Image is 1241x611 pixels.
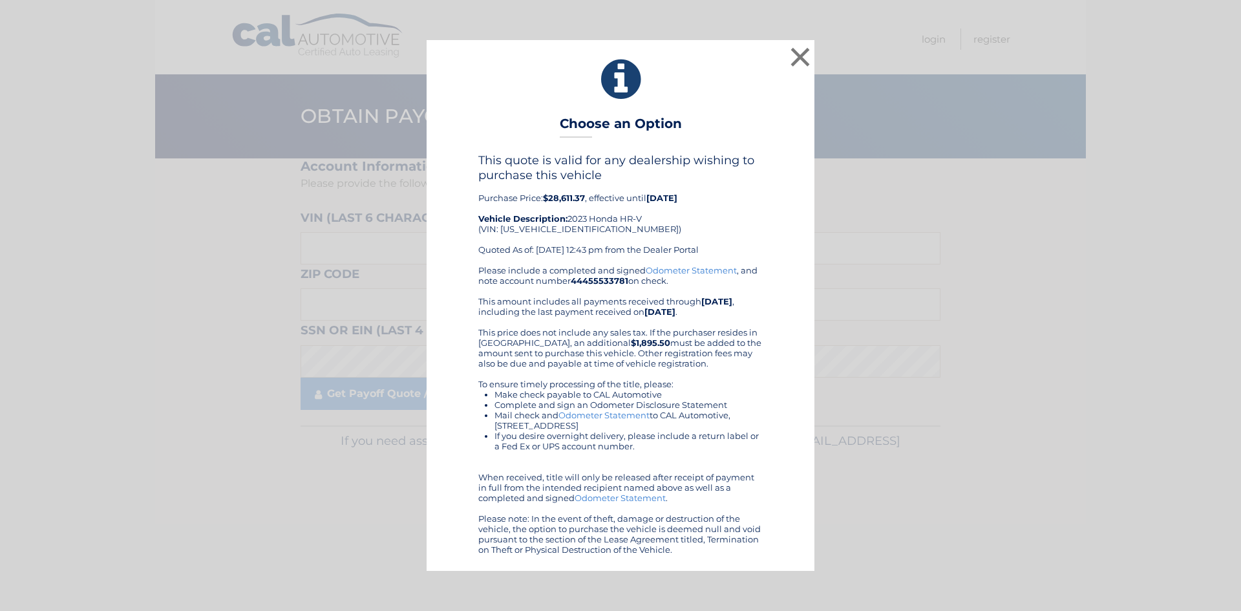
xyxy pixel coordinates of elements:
[571,275,628,286] b: 44455533781
[558,410,650,420] a: Odometer Statement
[494,389,763,400] li: Make check payable to CAL Automotive
[701,296,732,306] b: [DATE]
[494,400,763,410] li: Complete and sign an Odometer Disclosure Statement
[478,213,567,224] strong: Vehicle Description:
[478,265,763,555] div: Please include a completed and signed , and note account number on check. This amount includes al...
[494,410,763,431] li: Mail check and to CAL Automotive, [STREET_ADDRESS]
[646,265,737,275] a: Odometer Statement
[478,153,763,182] h4: This quote is valid for any dealership wishing to purchase this vehicle
[787,44,813,70] button: ×
[631,338,670,348] b: $1,895.50
[575,493,666,503] a: Odometer Statement
[543,193,585,203] b: $28,611.37
[560,116,682,138] h3: Choose an Option
[494,431,763,451] li: If you desire overnight delivery, please include a return label or a Fed Ex or UPS account number.
[646,193,677,203] b: [DATE]
[644,306,675,317] b: [DATE]
[478,153,763,264] div: Purchase Price: , effective until 2023 Honda HR-V (VIN: [US_VEHICLE_IDENTIFICATION_NUMBER]) Quote...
